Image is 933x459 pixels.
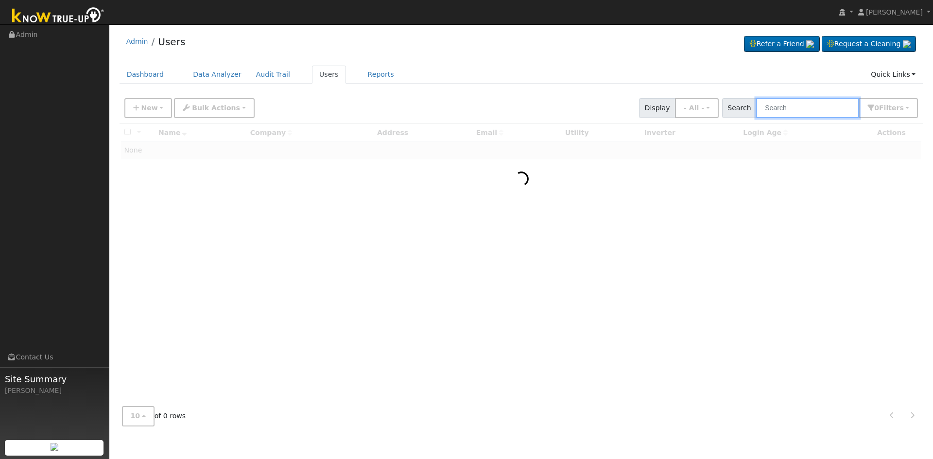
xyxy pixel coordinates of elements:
[864,66,923,84] a: Quick Links
[5,386,104,396] div: [PERSON_NAME]
[675,98,719,118] button: - All -
[158,36,185,48] a: Users
[249,66,297,84] a: Audit Trail
[122,406,155,426] button: 10
[756,98,859,118] input: Search
[5,373,104,386] span: Site Summary
[141,104,157,112] span: New
[312,66,346,84] a: Users
[122,406,186,426] span: of 0 rows
[744,36,820,52] a: Refer a Friend
[124,98,173,118] button: New
[51,443,58,451] img: retrieve
[174,98,254,118] button: Bulk Actions
[822,36,916,52] a: Request a Cleaning
[120,66,172,84] a: Dashboard
[806,40,814,48] img: retrieve
[722,98,757,118] span: Search
[361,66,401,84] a: Reports
[866,8,923,16] span: [PERSON_NAME]
[131,412,140,420] span: 10
[126,37,148,45] a: Admin
[186,66,249,84] a: Data Analyzer
[899,104,903,112] span: s
[192,104,240,112] span: Bulk Actions
[879,104,904,112] span: Filter
[7,5,109,27] img: Know True-Up
[639,98,675,118] span: Display
[859,98,918,118] button: 0Filters
[903,40,911,48] img: retrieve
